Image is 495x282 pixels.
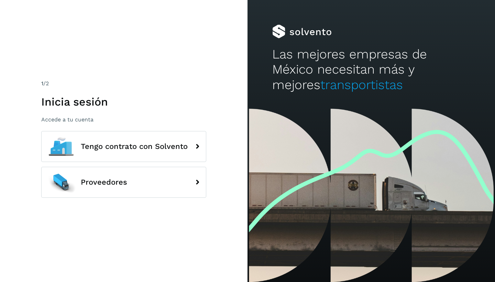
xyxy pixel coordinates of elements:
span: Proveedores [81,178,127,186]
div: /2 [41,79,206,88]
button: Proveedores [41,167,206,198]
h1: Inicia sesión [41,95,206,108]
button: Tengo contrato con Solvento [41,131,206,162]
span: transportistas [320,77,403,92]
p: Accede a tu cuenta [41,116,206,123]
h2: Las mejores empresas de México necesitan más y mejores [272,47,470,93]
span: Tengo contrato con Solvento [81,142,188,151]
span: 1 [41,80,43,87]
